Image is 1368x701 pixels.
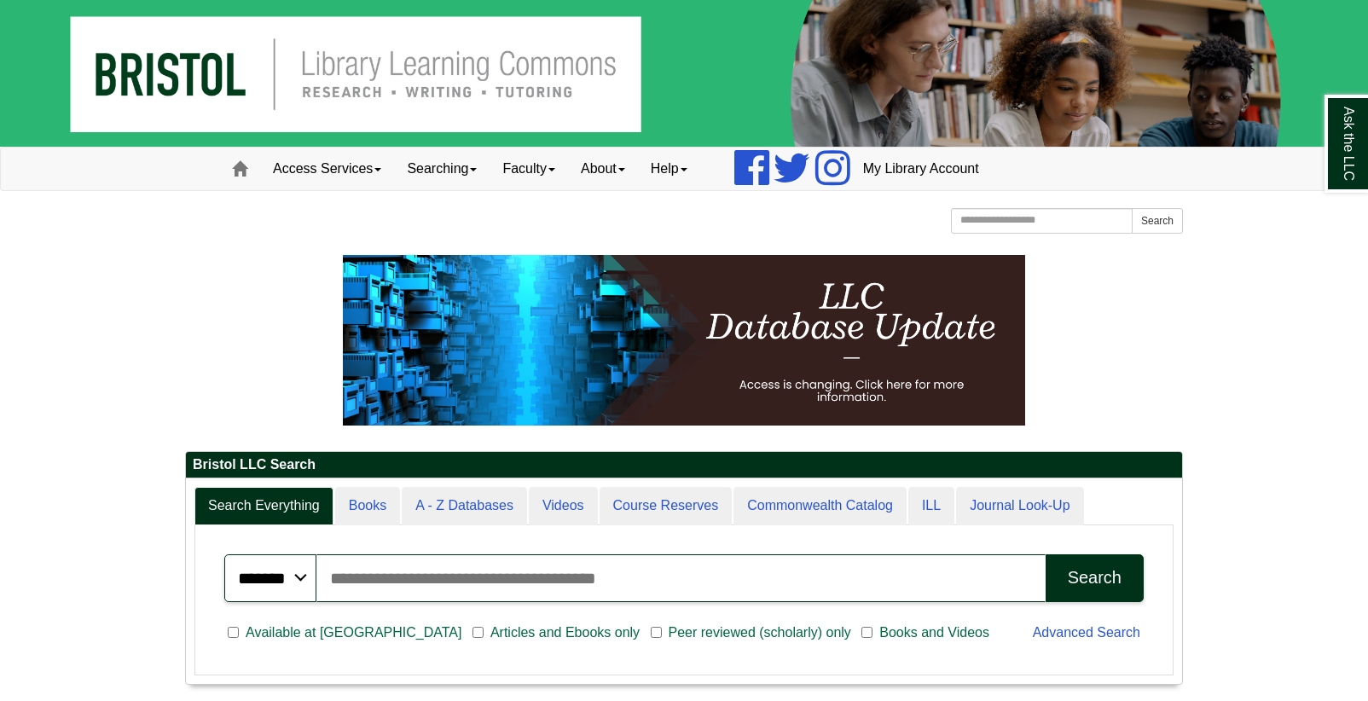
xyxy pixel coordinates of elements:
[733,487,907,525] a: Commonwealth Catalog
[260,148,394,190] a: Access Services
[484,623,646,643] span: Articles and Ebooks only
[1068,568,1122,588] div: Search
[568,148,638,190] a: About
[662,623,858,643] span: Peer reviewed (scholarly) only
[186,452,1182,478] h2: Bristol LLC Search
[490,148,568,190] a: Faculty
[600,487,733,525] a: Course Reserves
[1132,208,1183,234] button: Search
[239,623,468,643] span: Available at [GEOGRAPHIC_DATA]
[335,487,400,525] a: Books
[394,148,490,190] a: Searching
[638,148,700,190] a: Help
[1033,625,1140,640] a: Advanced Search
[402,487,527,525] a: A - Z Databases
[651,625,662,640] input: Peer reviewed (scholarly) only
[1046,554,1144,602] button: Search
[872,623,996,643] span: Books and Videos
[228,625,239,640] input: Available at [GEOGRAPHIC_DATA]
[956,487,1083,525] a: Journal Look-Up
[908,487,954,525] a: ILL
[529,487,598,525] a: Videos
[472,625,484,640] input: Articles and Ebooks only
[343,255,1025,426] img: HTML tutorial
[861,625,872,640] input: Books and Videos
[850,148,992,190] a: My Library Account
[194,487,333,525] a: Search Everything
